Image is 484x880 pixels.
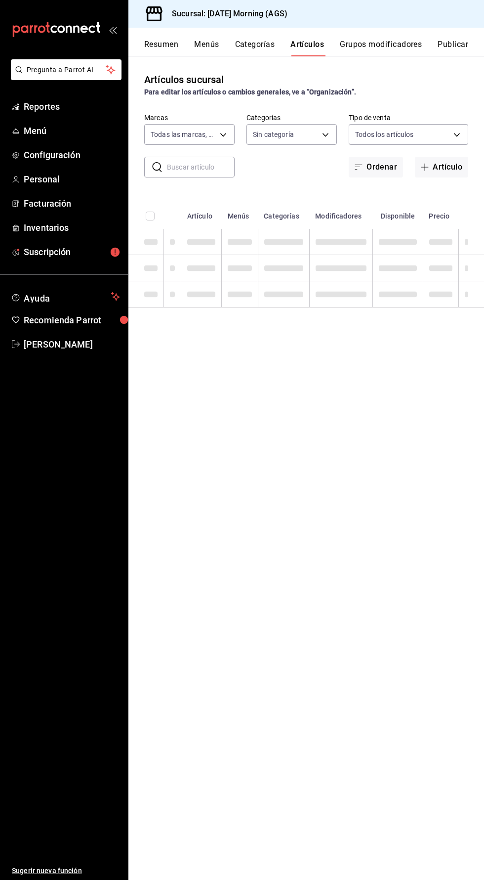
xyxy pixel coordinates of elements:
span: Suscripción [24,245,120,259]
a: Pregunta a Parrot AI [7,72,121,82]
div: Artículos sucursal [144,72,224,87]
button: Grupos modificadores [340,40,422,56]
button: Categorías [235,40,275,56]
input: Buscar artículo [167,157,235,177]
span: Sugerir nueva función [12,866,120,876]
label: Marcas [144,114,235,121]
button: Artículo [415,157,468,177]
th: Menús [222,197,258,229]
button: Pregunta a Parrot AI [11,59,121,80]
button: Resumen [144,40,178,56]
span: Todas las marcas, Sin marca [151,130,216,139]
th: Precio [423,197,458,229]
h3: Sucursal: [DATE] Morning (AGS) [164,8,287,20]
th: Disponible [373,197,423,229]
span: [PERSON_NAME] [24,338,120,351]
button: Artículos [290,40,324,56]
span: Personal [24,173,120,186]
strong: Para editar los artículos o cambios generales, ve a “Organización”. [144,88,356,96]
label: Tipo de venta [349,114,468,121]
span: Configuración [24,148,120,162]
button: Ordenar [349,157,403,177]
button: Menús [194,40,219,56]
span: Pregunta a Parrot AI [27,65,106,75]
span: Todos los artículos [355,130,414,139]
span: Sin categoría [253,130,294,139]
span: Reportes [24,100,120,113]
div: navigation tabs [144,40,484,56]
span: Recomienda Parrot [24,313,120,327]
span: Facturación [24,197,120,210]
th: Categorías [258,197,309,229]
span: Ayuda [24,291,107,303]
label: Categorías [246,114,337,121]
th: Modificadores [309,197,372,229]
span: Menú [24,124,120,137]
span: Inventarios [24,221,120,234]
th: Artículo [181,197,222,229]
button: open_drawer_menu [109,26,117,34]
button: Publicar [438,40,468,56]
